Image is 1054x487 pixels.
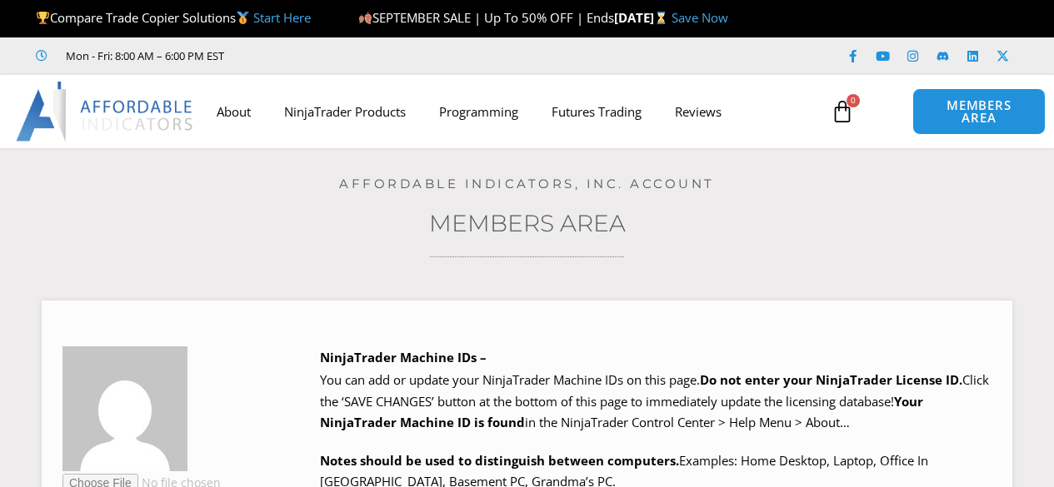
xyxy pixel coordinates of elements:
a: About [200,92,267,131]
strong: Notes should be used to distinguish between computers. [320,452,679,469]
img: LogoAI | Affordable Indicators – NinjaTrader [16,82,195,142]
a: 0 [806,87,879,136]
strong: [DATE] [614,9,672,26]
a: Affordable Indicators, Inc. Account [339,176,715,191]
b: NinjaTrader Machine IDs – [320,349,487,365]
span: Click the ‘SAVE CHANGES’ button at the bottom of this page to immediately update the licensing da... [320,371,989,430]
a: Start Here [253,9,311,26]
span: You can add or update your NinjaTrader Machine IDs on this page. [320,371,700,388]
a: NinjaTrader Products [267,92,422,131]
nav: Menu [200,92,822,131]
span: 0 [847,94,860,107]
img: 9d338818cca15788cc7605e6e3228ed0240b54cff2efa170990c85277ed07a38 [62,346,187,471]
a: Programming [422,92,535,131]
span: MEMBERS AREA [930,99,1027,124]
a: Reviews [658,92,738,131]
a: Futures Trading [535,92,658,131]
a: Save Now [672,9,728,26]
img: 🏆 [37,12,49,24]
span: SEPTEMBER SALE | Up To 50% OFF | Ends [358,9,614,26]
img: 🍂 [359,12,372,24]
span: Compare Trade Copier Solutions [36,9,311,26]
a: Members Area [429,209,626,237]
img: 🥇 [237,12,249,24]
iframe: Customer reviews powered by Trustpilot [247,47,497,64]
b: Do not enter your NinjaTrader License ID. [700,371,962,388]
span: Mon - Fri: 8:00 AM – 6:00 PM EST [62,46,224,66]
a: MEMBERS AREA [912,88,1045,135]
img: ⌛ [655,12,667,24]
